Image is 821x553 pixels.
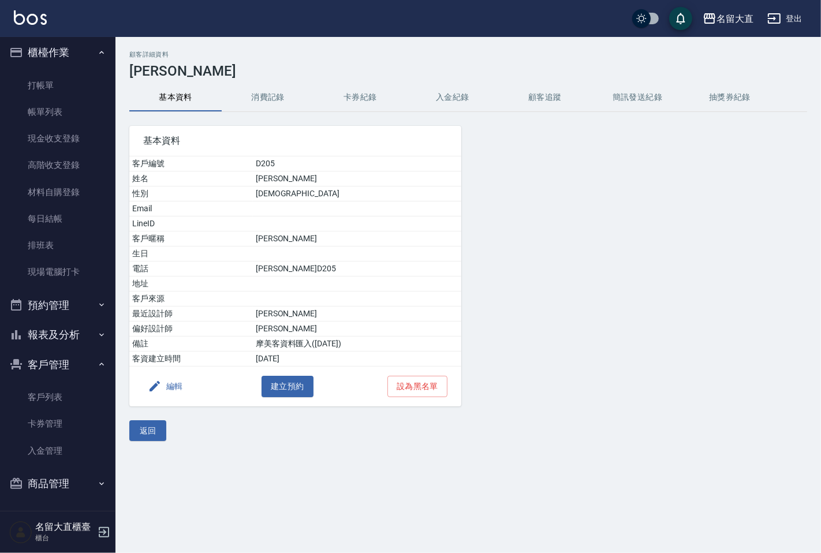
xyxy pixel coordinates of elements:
[253,156,461,171] td: D205
[129,261,253,276] td: 電話
[5,232,111,259] a: 排班表
[129,216,253,231] td: LineID
[5,152,111,178] a: 高階收支登錄
[129,337,253,352] td: 備註
[222,84,314,111] button: 消費記錄
[253,337,461,352] td: 摩美客資料匯入([DATE])
[763,8,807,29] button: 登出
[314,84,406,111] button: 卡券紀錄
[129,352,253,367] td: 客資建立時間
[129,171,253,186] td: 姓名
[684,84,776,111] button: 抽獎券紀錄
[129,156,253,171] td: 客戶編號
[143,135,447,147] span: 基本資料
[5,410,111,437] a: 卡券管理
[5,384,111,410] a: 客戶列表
[129,307,253,322] td: 最近設計師
[253,171,461,186] td: [PERSON_NAME]
[5,438,111,464] a: 入金管理
[14,10,47,25] img: Logo
[5,99,111,125] a: 帳單列表
[499,84,591,111] button: 顧客追蹤
[698,7,758,31] button: 名留大直
[262,376,314,397] button: 建立預約
[5,259,111,285] a: 現場電腦打卡
[129,322,253,337] td: 偏好設計師
[129,201,253,216] td: Email
[5,205,111,232] a: 每日結帳
[129,246,253,261] td: 生日
[5,320,111,350] button: 報表及分析
[5,179,111,205] a: 材料自購登錄
[129,84,222,111] button: 基本資料
[143,376,188,397] button: 編輯
[129,51,807,58] h2: 顧客詳細資料
[716,12,753,26] div: 名留大直
[253,352,461,367] td: [DATE]
[5,125,111,152] a: 現金收支登錄
[669,7,692,30] button: save
[591,84,684,111] button: 簡訊發送紀錄
[35,533,94,543] p: 櫃台
[253,231,461,246] td: [PERSON_NAME]
[5,72,111,99] a: 打帳單
[129,186,253,201] td: 性別
[9,521,32,544] img: Person
[129,231,253,246] td: 客戶暱稱
[35,521,94,533] h5: 名留大直櫃臺
[253,186,461,201] td: [DEMOGRAPHIC_DATA]
[5,350,111,380] button: 客戶管理
[129,420,166,442] button: 返回
[406,84,499,111] button: 入金紀錄
[253,261,461,276] td: [PERSON_NAME]D205
[129,63,807,79] h3: [PERSON_NAME]
[5,38,111,68] button: 櫃檯作業
[129,292,253,307] td: 客戶來源
[5,290,111,320] button: 預約管理
[129,276,253,292] td: 地址
[387,376,447,397] button: 設為黑名單
[253,307,461,322] td: [PERSON_NAME]
[5,469,111,499] button: 商品管理
[253,322,461,337] td: [PERSON_NAME]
